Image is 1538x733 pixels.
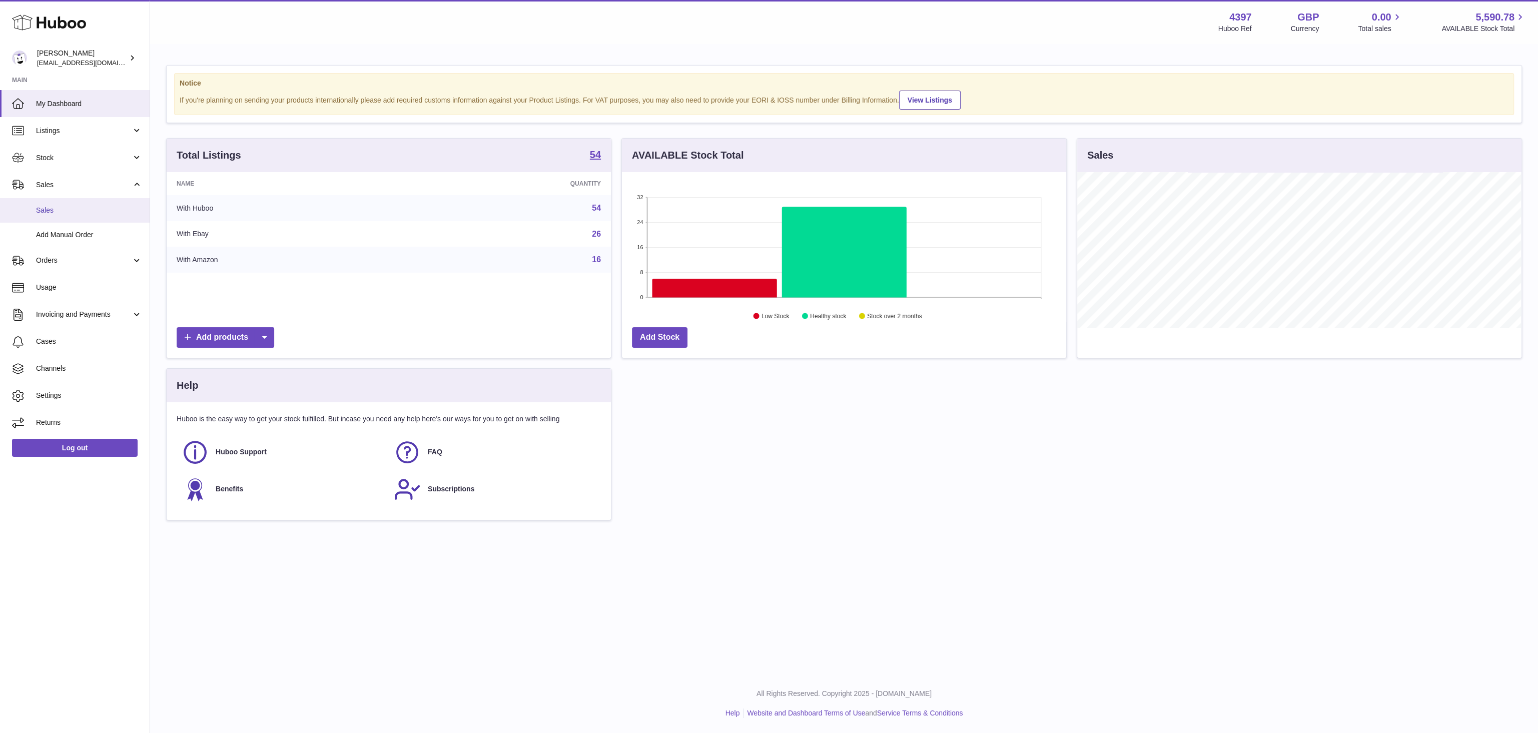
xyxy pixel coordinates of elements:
[394,439,596,466] a: FAQ
[37,59,147,67] span: [EMAIL_ADDRESS][DOMAIN_NAME]
[632,149,743,162] h3: AVAILABLE Stock Total
[867,313,922,320] text: Stock over 2 months
[180,89,1508,110] div: If you're planning on sending your products internationally please add required customs informati...
[410,172,611,195] th: Quantity
[747,709,865,717] a: Website and Dashboard Terms of Use
[1358,11,1402,34] a: 0.00 Total sales
[177,327,274,348] a: Add products
[36,364,142,373] span: Channels
[394,476,596,503] a: Subscriptions
[743,708,963,718] li: and
[637,194,643,200] text: 32
[1441,11,1526,34] a: 5,590.78 AVAILABLE Stock Total
[590,150,601,160] strong: 54
[637,219,643,225] text: 24
[1358,24,1402,34] span: Total sales
[36,126,132,136] span: Listings
[36,153,132,163] span: Stock
[177,379,198,392] h3: Help
[592,204,601,212] a: 54
[1229,11,1252,24] strong: 4397
[158,689,1530,698] p: All Rights Reserved. Copyright 2025 - [DOMAIN_NAME]
[632,327,687,348] a: Add Stock
[1218,24,1252,34] div: Huboo Ref
[12,439,138,457] a: Log out
[1297,11,1319,24] strong: GBP
[167,247,410,273] td: With Amazon
[877,709,963,717] a: Service Terms & Conditions
[180,79,1508,88] strong: Notice
[592,255,601,264] a: 16
[640,269,643,275] text: 8
[592,230,601,238] a: 26
[1291,24,1319,34] div: Currency
[216,447,267,457] span: Huboo Support
[36,256,132,265] span: Orders
[167,172,410,195] th: Name
[36,206,142,215] span: Sales
[36,230,142,240] span: Add Manual Order
[428,484,474,494] span: Subscriptions
[36,310,132,319] span: Invoicing and Payments
[640,294,643,300] text: 0
[36,337,142,346] span: Cases
[167,195,410,221] td: With Huboo
[428,447,442,457] span: FAQ
[725,709,740,717] a: Help
[36,283,142,292] span: Usage
[1372,11,1391,24] span: 0.00
[899,91,961,110] a: View Listings
[177,149,241,162] h3: Total Listings
[37,49,127,68] div: [PERSON_NAME]
[36,418,142,427] span: Returns
[182,476,384,503] a: Benefits
[167,221,410,247] td: With Ebay
[637,244,643,250] text: 16
[36,99,142,109] span: My Dashboard
[177,414,601,424] p: Huboo is the easy way to get your stock fulfilled. But incase you need any help here's our ways f...
[1441,24,1526,34] span: AVAILABLE Stock Total
[216,484,243,494] span: Benefits
[1475,11,1514,24] span: 5,590.78
[36,180,132,190] span: Sales
[182,439,384,466] a: Huboo Support
[1087,149,1113,162] h3: Sales
[12,51,27,66] img: drumnnbass@gmail.com
[761,313,790,320] text: Low Stock
[810,313,847,320] text: Healthy stock
[590,150,601,162] a: 54
[36,391,142,400] span: Settings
